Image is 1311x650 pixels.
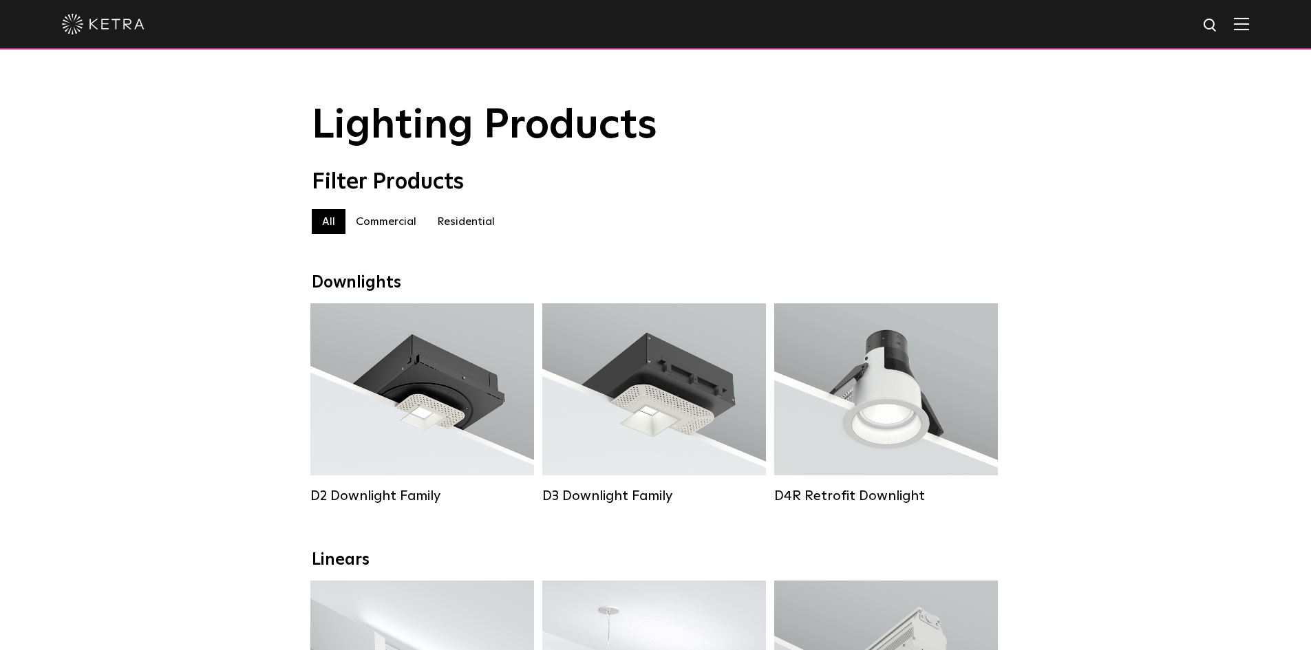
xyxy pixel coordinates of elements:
[345,209,427,234] label: Commercial
[542,303,766,504] a: D3 Downlight Family Lumen Output:700 / 900 / 1100Colors:White / Black / Silver / Bronze / Paintab...
[312,550,1000,570] div: Linears
[774,303,998,504] a: D4R Retrofit Downlight Lumen Output:800Colors:White / BlackBeam Angles:15° / 25° / 40° / 60°Watta...
[542,488,766,504] div: D3 Downlight Family
[310,303,534,504] a: D2 Downlight Family Lumen Output:1200Colors:White / Black / Gloss Black / Silver / Bronze / Silve...
[427,209,505,234] label: Residential
[312,169,1000,195] div: Filter Products
[1202,17,1219,34] img: search icon
[312,209,345,234] label: All
[1234,17,1249,30] img: Hamburger%20Nav.svg
[312,105,657,147] span: Lighting Products
[310,488,534,504] div: D2 Downlight Family
[62,14,145,34] img: ketra-logo-2019-white
[312,273,1000,293] div: Downlights
[774,488,998,504] div: D4R Retrofit Downlight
